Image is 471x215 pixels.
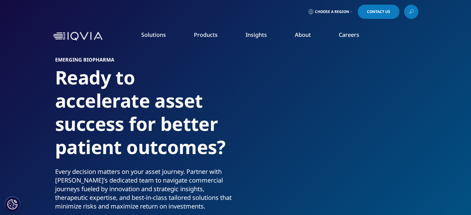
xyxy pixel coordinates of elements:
[194,31,218,38] a: Products
[358,5,399,19] a: Contact Us
[5,196,20,212] button: Cookies Settings
[55,57,233,66] h6: Emerging Biopharma
[367,10,390,14] span: Contact Us
[55,167,233,214] p: Every decision matters on your asset journey. Partner with [PERSON_NAME]’s dedicated team to navi...
[315,9,349,14] span: Choose a Region
[55,66,233,167] h1: Ready to accelerate asset success for better patient outcomes?
[339,31,359,38] a: Careers
[53,32,102,41] img: IQVIA Healthcare Information Technology and Pharma Clinical Research Company
[250,57,416,181] img: 920_group-of-people-looking-at-data-during-business-meeting.jpg
[246,31,267,38] a: Insights
[141,31,166,38] a: Solutions
[295,31,311,38] a: About
[105,22,418,51] nav: Primary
